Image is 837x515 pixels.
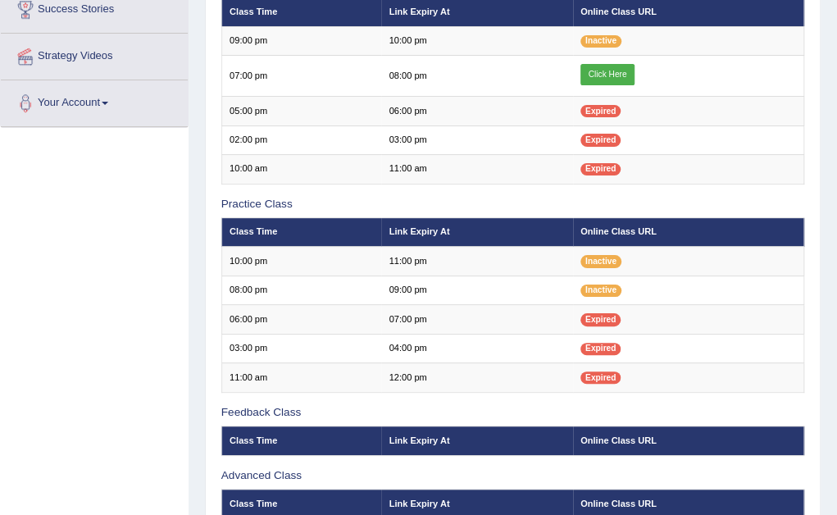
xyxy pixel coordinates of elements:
a: Click Here [580,64,635,85]
td: 03:00 pm [221,334,381,362]
th: Class Time [221,426,381,455]
th: Link Expiry At [381,426,572,455]
span: Inactive [580,255,621,267]
span: Expired [580,371,621,384]
span: Expired [580,163,621,175]
h3: Advanced Class [221,470,805,482]
h3: Feedback Class [221,407,805,419]
td: 07:00 pm [221,56,381,97]
td: 06:00 pm [381,97,572,125]
td: 02:00 pm [221,125,381,154]
span: Inactive [580,35,621,48]
td: 09:00 pm [381,276,572,304]
th: Online Class URL [573,218,804,247]
span: Expired [580,134,621,146]
h3: Practice Class [221,198,805,211]
td: 06:00 pm [221,305,381,334]
td: 03:00 pm [381,125,572,154]
a: Strategy Videos [1,34,188,75]
td: 10:00 pm [381,26,572,55]
td: 04:00 pm [381,334,572,362]
td: 09:00 pm [221,26,381,55]
td: 05:00 pm [221,97,381,125]
td: 11:00 pm [381,247,572,276]
a: Your Account [1,80,188,121]
th: Online Class URL [573,426,804,455]
td: 08:00 pm [381,56,572,97]
th: Link Expiry At [381,218,572,247]
th: Class Time [221,218,381,247]
td: 10:00 am [221,155,381,184]
td: 10:00 pm [221,247,381,276]
td: 11:00 am [221,363,381,392]
span: Expired [580,343,621,355]
td: 11:00 am [381,155,572,184]
span: Expired [580,105,621,117]
span: Expired [580,313,621,326]
td: 07:00 pm [381,305,572,334]
span: Inactive [580,285,621,297]
td: 12:00 pm [381,363,572,392]
td: 08:00 pm [221,276,381,304]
